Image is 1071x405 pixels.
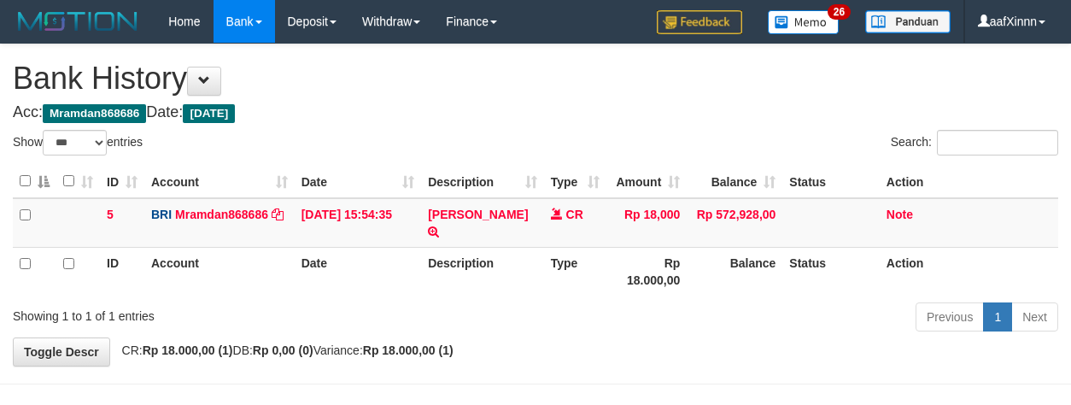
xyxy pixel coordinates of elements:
[13,104,1058,121] h4: Acc: Date:
[295,247,421,296] th: Date
[606,165,688,198] th: Amount: activate to sort column ascending
[606,198,688,248] td: Rp 18,000
[13,62,1058,96] h1: Bank History
[880,247,1058,296] th: Action
[828,4,851,20] span: 26
[43,104,146,123] span: Mramdan868686
[1011,302,1058,332] a: Next
[151,208,172,221] span: BRI
[687,165,782,198] th: Balance: activate to sort column ascending
[891,130,1058,156] label: Search:
[687,198,782,248] td: Rp 572,928,00
[100,165,144,198] th: ID: activate to sort column ascending
[363,343,454,357] strong: Rp 18.000,00 (1)
[56,165,100,198] th: : activate to sort column ascending
[272,208,284,221] a: Copy Mramdan868686 to clipboard
[143,343,233,357] strong: Rp 18.000,00 (1)
[916,302,984,332] a: Previous
[983,302,1012,332] a: 1
[687,247,782,296] th: Balance
[544,247,606,296] th: Type
[606,247,688,296] th: Rp 18.000,00
[295,165,421,198] th: Date: activate to sort column ascending
[13,337,110,367] a: Toggle Descr
[937,130,1058,156] input: Search:
[428,208,528,221] a: [PERSON_NAME]
[13,9,143,34] img: MOTION_logo.png
[657,10,742,34] img: Feedback.jpg
[13,130,143,156] label: Show entries
[421,247,544,296] th: Description
[544,165,606,198] th: Type: activate to sort column ascending
[865,10,951,33] img: panduan.png
[768,10,840,34] img: Button%20Memo.svg
[782,165,879,198] th: Status
[144,247,295,296] th: Account
[253,343,313,357] strong: Rp 0,00 (0)
[107,208,114,221] span: 5
[13,165,56,198] th: : activate to sort column descending
[183,104,235,123] span: [DATE]
[100,247,144,296] th: ID
[421,165,544,198] th: Description: activate to sort column ascending
[880,165,1058,198] th: Action
[144,165,295,198] th: Account: activate to sort column ascending
[887,208,913,221] a: Note
[175,208,268,221] a: Mramdan868686
[13,301,434,325] div: Showing 1 to 1 of 1 entries
[566,208,583,221] span: CR
[114,343,454,357] span: CR: DB: Variance:
[782,247,879,296] th: Status
[295,198,421,248] td: [DATE] 15:54:35
[43,130,107,156] select: Showentries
